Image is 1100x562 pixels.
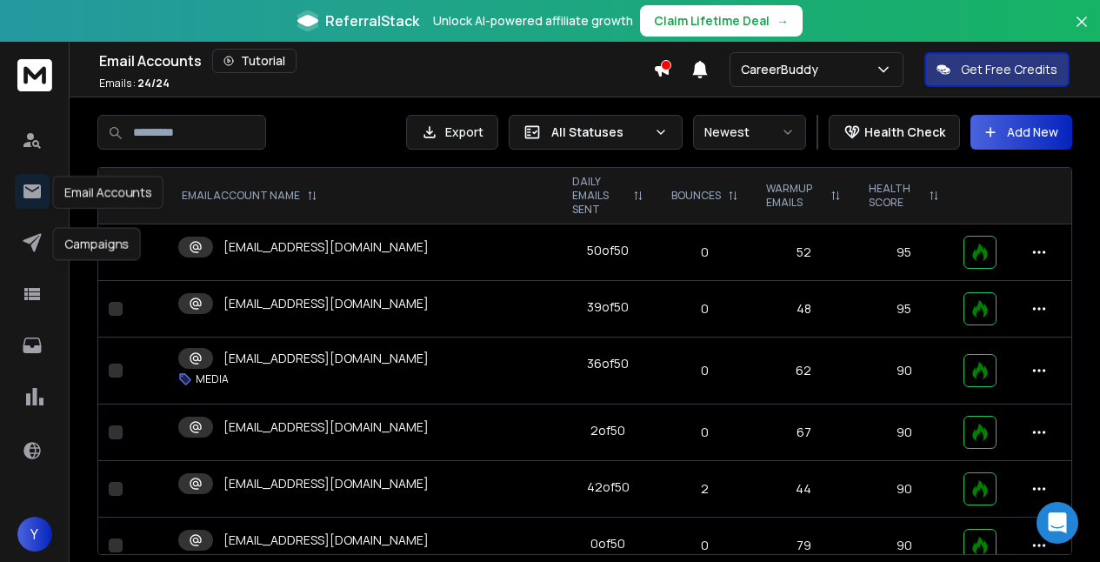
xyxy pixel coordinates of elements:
p: [EMAIL_ADDRESS][DOMAIN_NAME] [223,475,429,492]
div: EMAIL ACCOUNT NAME [182,189,317,203]
p: [EMAIL_ADDRESS][DOMAIN_NAME] [223,418,429,436]
td: 90 [855,338,953,405]
p: 0 [668,362,742,379]
div: 0 of 50 [590,535,625,552]
p: Emails : [99,77,170,90]
td: 95 [855,281,953,338]
p: HEALTH SCORE [869,182,922,210]
button: Add New [970,115,1072,150]
p: WARMUP EMAILS [766,182,823,210]
p: All Statuses [551,124,647,141]
p: [EMAIL_ADDRESS][DOMAIN_NAME] [223,350,429,367]
button: Get Free Credits [924,52,1070,87]
div: 42 of 50 [587,478,630,496]
p: 0 [668,537,742,554]
p: [EMAIL_ADDRESS][DOMAIN_NAME] [223,532,429,549]
button: Close banner [1070,10,1093,52]
button: Tutorial [212,49,297,73]
p: Health Check [864,124,945,141]
div: Open Intercom Messenger [1037,502,1078,544]
button: Y [17,517,52,552]
div: 2 of 50 [590,422,625,439]
p: BOUNCES [671,189,721,203]
td: 95 [855,224,953,281]
p: DAILY EMAILS SENT [572,175,627,217]
p: 0 [668,300,742,318]
td: 52 [752,224,855,281]
div: Email Accounts [53,176,163,209]
p: [EMAIL_ADDRESS][DOMAIN_NAME] [223,295,429,312]
div: 39 of 50 [587,298,629,316]
div: 50 of 50 [587,242,629,259]
td: 44 [752,461,855,518]
button: Newest [693,115,806,150]
p: 0 [668,424,742,441]
div: Campaigns [53,227,141,260]
td: 90 [855,461,953,518]
div: Email Accounts [99,49,653,73]
td: 67 [752,405,855,461]
p: [EMAIL_ADDRESS][DOMAIN_NAME] [223,238,429,256]
p: MEDIA [196,372,229,386]
span: ReferralStack [325,10,419,31]
p: CareerBuddy [741,61,825,78]
div: 36 of 50 [587,355,629,372]
p: 2 [668,480,742,498]
span: → [777,12,789,30]
button: Claim Lifetime Deal→ [640,5,803,37]
td: 48 [752,281,855,338]
td: 90 [855,405,953,461]
span: 24 / 24 [137,76,170,90]
td: 62 [752,338,855,405]
p: Unlock AI-powered affiliate growth [433,12,633,30]
button: Export [406,115,498,150]
p: Get Free Credits [961,61,1057,78]
p: 0 [668,244,742,261]
button: Health Check [829,115,960,150]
